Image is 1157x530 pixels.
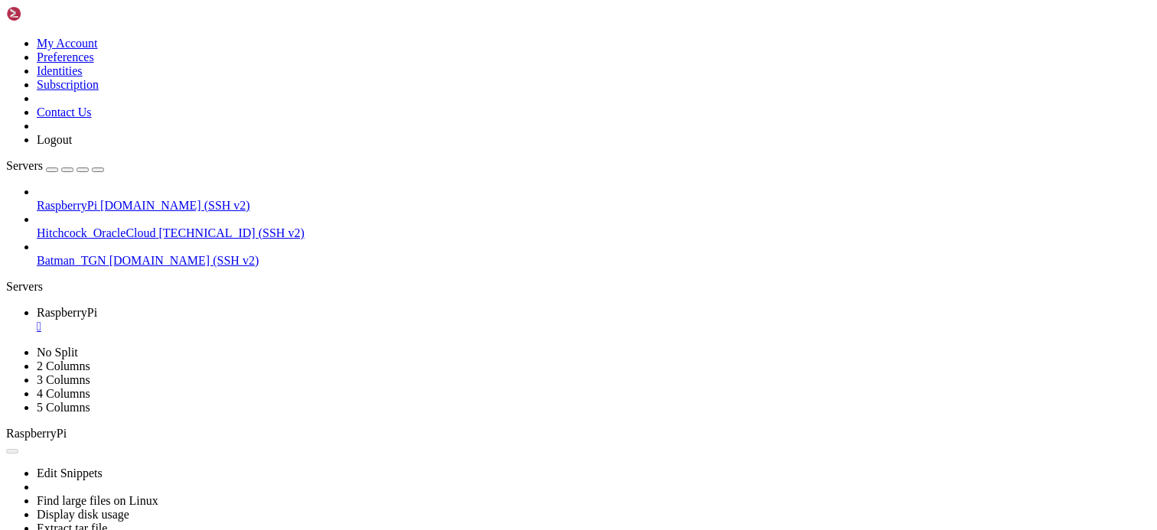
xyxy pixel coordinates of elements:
[37,213,1151,240] li: Hitchcock_OracleCloud [TECHNICAL_ID] (SSH v2)
[6,19,12,32] div: (0, 1)
[37,467,103,480] a: Edit Snippets
[109,254,259,267] span: [DOMAIN_NAME] (SSH v2)
[37,199,97,212] span: RaspberryPi
[6,159,104,172] a: Servers
[37,508,129,521] a: Display disk usage
[37,494,158,507] a: Find large files on Linux
[37,240,1151,268] li: Batman_TGN [DOMAIN_NAME] (SSH v2)
[37,226,156,239] span: Hitchcock_OracleCloud
[6,280,1151,294] div: Servers
[37,346,78,359] a: No Split
[37,64,83,77] a: Identities
[37,50,94,63] a: Preferences
[6,6,958,19] x-row: Connecting [DOMAIN_NAME]...
[6,427,67,440] span: RaspberryPi
[37,254,106,267] span: Batman_TGN
[37,106,92,119] a: Contact Us
[37,306,1151,333] a: RaspberryPi
[37,306,97,319] span: RaspberryPi
[37,78,99,91] a: Subscription
[37,320,1151,333] a: 
[37,37,98,50] a: My Account
[37,185,1151,213] li: RaspberryPi [DOMAIN_NAME] (SSH v2)
[37,254,1151,268] a: Batman_TGN [DOMAIN_NAME] (SSH v2)
[37,199,1151,213] a: RaspberryPi [DOMAIN_NAME] (SSH v2)
[159,226,305,239] span: [TECHNICAL_ID] (SSH v2)
[37,226,1151,240] a: Hitchcock_OracleCloud [TECHNICAL_ID] (SSH v2)
[6,159,43,172] span: Servers
[37,133,72,146] a: Logout
[37,359,90,372] a: 2 Columns
[37,401,90,414] a: 5 Columns
[100,199,250,212] span: [DOMAIN_NAME] (SSH v2)
[37,373,90,386] a: 3 Columns
[37,387,90,400] a: 4 Columns
[6,6,94,21] img: Shellngn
